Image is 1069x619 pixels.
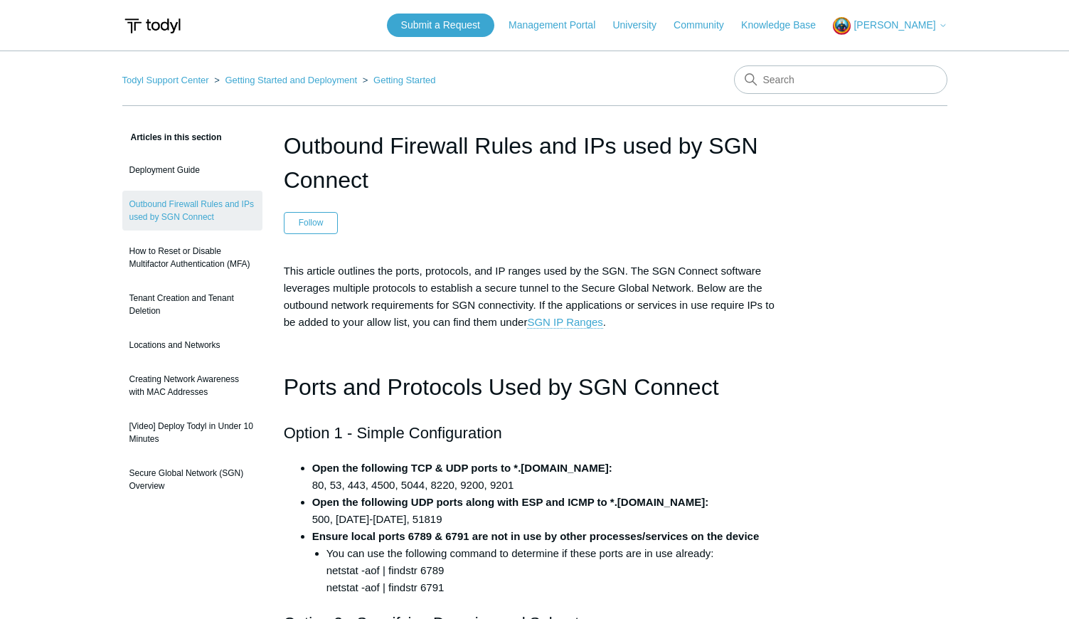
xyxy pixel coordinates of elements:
a: University [612,18,670,33]
li: Getting Started and Deployment [211,75,360,85]
h2: Option 1 - Simple Configuration [284,420,786,445]
input: Search [734,65,947,94]
a: Secure Global Network (SGN) Overview [122,460,262,499]
a: Getting Started [373,75,435,85]
a: Deployment Guide [122,157,262,184]
li: You can use the following command to determine if these ports are in use already: netstat -aof | ... [326,545,786,596]
a: How to Reset or Disable Multifactor Authentication (MFA) [122,238,262,277]
a: Community [674,18,738,33]
strong: Open the following TCP & UDP ports to *.[DOMAIN_NAME]: [312,462,612,474]
a: SGN IP Ranges [527,316,602,329]
li: Getting Started [360,75,436,85]
a: Tenant Creation and Tenant Deletion [122,285,262,324]
a: Knowledge Base [741,18,830,33]
li: 80, 53, 443, 4500, 5044, 8220, 9200, 9201 [312,460,786,494]
a: Getting Started and Deployment [225,75,357,85]
li: Todyl Support Center [122,75,212,85]
h1: Ports and Protocols Used by SGN Connect [284,369,786,406]
button: [PERSON_NAME] [833,17,947,35]
a: [Video] Deploy Todyl in Under 10 Minutes [122,413,262,453]
a: Todyl Support Center [122,75,209,85]
a: Submit a Request [387,14,494,37]
strong: Open the following UDP ports along with ESP and ICMP to *.[DOMAIN_NAME]: [312,496,709,508]
a: Locations and Networks [122,332,262,359]
a: Management Portal [509,18,610,33]
a: Outbound Firewall Rules and IPs used by SGN Connect [122,191,262,231]
strong: Ensure local ports 6789 & 6791 are not in use by other processes/services on the device [312,530,760,542]
span: Articles in this section [122,132,222,142]
span: [PERSON_NAME] [853,19,935,31]
li: 500, [DATE]-[DATE], 51819 [312,494,786,528]
img: Todyl Support Center Help Center home page [122,13,183,39]
a: Creating Network Awareness with MAC Addresses [122,366,262,406]
button: Follow Article [284,212,339,233]
h1: Outbound Firewall Rules and IPs used by SGN Connect [284,129,786,197]
span: This article outlines the ports, protocols, and IP ranges used by the SGN. The SGN Connect softwa... [284,265,775,329]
